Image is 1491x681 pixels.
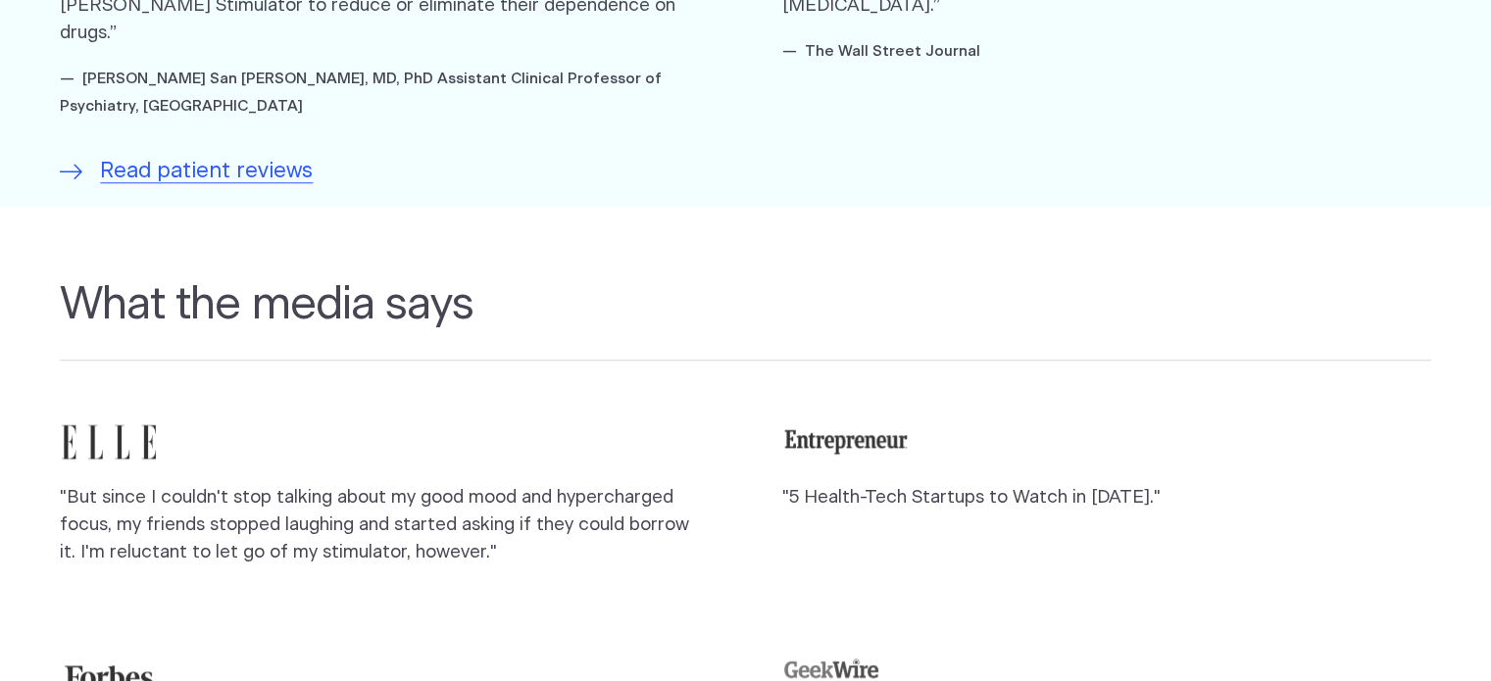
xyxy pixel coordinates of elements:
[782,44,980,59] cite: — The Wall Street Journal
[782,484,1432,511] p: "5 Health-Tech Startups to Watch in [DATE]."
[100,156,313,188] span: Read patient reviews
[60,156,314,188] a: Read patient reviews
[60,278,1431,361] h2: What the media says
[60,484,710,566] p: "But since I couldn't stop talking about my good mood and hypercharged focus, my friends stopped ...
[60,72,662,114] cite: — [PERSON_NAME] San [PERSON_NAME], MD, PhD Assistant Clinical Professor of Psychiatry, [GEOGRAPHI...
